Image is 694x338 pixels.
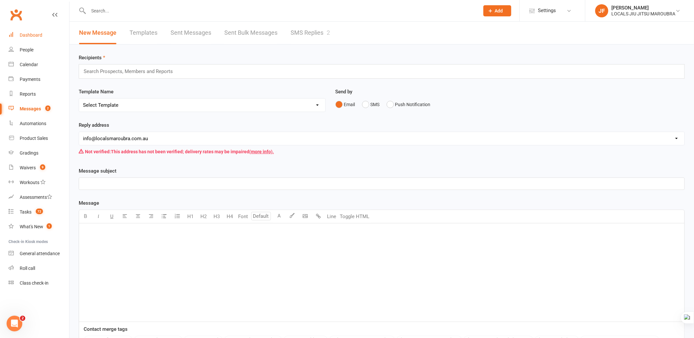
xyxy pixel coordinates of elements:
span: 2 [45,105,51,111]
div: Class check-in [20,280,49,286]
label: Template Name [79,88,113,96]
a: Workouts [9,175,69,190]
button: Push Notification [387,98,431,111]
div: [PERSON_NAME] [612,5,676,11]
button: Add [483,5,511,16]
a: Waivers 9 [9,160,69,175]
a: Tasks 72 [9,205,69,219]
div: Automations [20,121,46,126]
label: Recipients [79,54,105,62]
a: Messages 2 [9,102,69,116]
a: Automations [9,116,69,131]
div: Waivers [20,165,36,170]
a: Product Sales [9,131,69,146]
button: H4 [223,210,236,223]
button: U [105,210,118,223]
a: General attendance kiosk mode [9,246,69,261]
div: Roll call [20,266,35,271]
div: Payments [20,77,40,82]
a: Sent Messages [171,22,211,44]
a: Assessments [9,190,69,205]
div: Reports [20,91,36,97]
div: Tasks [20,209,31,215]
div: Dashboard [20,32,42,38]
span: 1 [47,223,52,229]
label: Contact merge tags [84,325,128,333]
div: LOCALS JIU JITSU MAROUBRA [612,11,676,17]
label: Message subject [79,167,116,175]
button: H1 [184,210,197,223]
a: Roll call [9,261,69,276]
input: Search Prospects, Members and Reports [83,67,179,76]
a: People [9,43,69,57]
strong: Not verified: [85,149,111,154]
div: Product Sales [20,136,48,141]
button: Font [236,210,250,223]
button: Email [336,98,355,111]
div: General attendance [20,251,60,256]
span: 2 [20,316,25,321]
a: Templates [130,22,157,44]
div: Messages [20,106,41,111]
div: People [20,47,33,52]
span: Settings [538,3,556,18]
a: Payments [9,72,69,87]
a: Class kiosk mode [9,276,69,291]
input: Search... [87,6,475,15]
button: Line [325,210,338,223]
div: This address has not been verified; delivery rates may be impaired [79,145,685,158]
a: Gradings [9,146,69,160]
span: 9 [40,164,45,170]
label: Send by [336,88,353,96]
button: H2 [197,210,210,223]
button: SMS [362,98,380,111]
label: Reply address [79,121,109,129]
a: Sent Bulk Messages [224,22,277,44]
button: Toggle HTML [338,210,371,223]
span: U [110,214,113,219]
label: Message [79,199,99,207]
a: (more info). [249,149,274,154]
a: Calendar [9,57,69,72]
a: Clubworx [8,7,24,23]
div: Assessments [20,195,52,200]
div: Workouts [20,180,39,185]
span: Add [495,8,503,13]
span: 72 [36,209,43,214]
a: What's New1 [9,219,69,234]
button: A [273,210,286,223]
a: SMS Replies2 [291,22,330,44]
a: Dashboard [9,28,69,43]
input: Default [251,212,271,220]
a: Reports [9,87,69,102]
iframe: Intercom live chat [7,316,22,331]
a: New Message [79,22,116,44]
div: 2 [327,29,330,36]
div: What's New [20,224,43,229]
div: JF [595,4,608,17]
button: H3 [210,210,223,223]
div: Gradings [20,150,38,156]
div: Calendar [20,62,38,67]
